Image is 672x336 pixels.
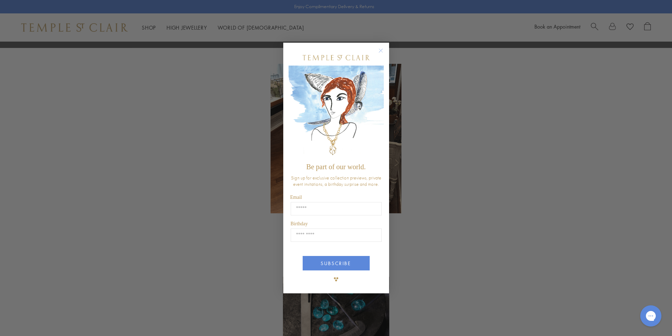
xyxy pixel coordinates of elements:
[291,202,382,215] input: Email
[290,195,302,200] span: Email
[289,66,384,160] img: c4a9eb12-d91a-4d4a-8ee0-386386f4f338.jpeg
[329,272,343,286] img: TSC
[303,55,370,60] img: Temple St. Clair
[380,50,389,59] button: Close dialog
[291,175,381,187] span: Sign up for exclusive collection previews, private event invitations, a birthday surprise and more.
[306,163,365,171] span: Be part of our world.
[291,221,308,226] span: Birthday
[303,256,370,270] button: SUBSCRIBE
[637,303,665,329] iframe: Gorgias live chat messenger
